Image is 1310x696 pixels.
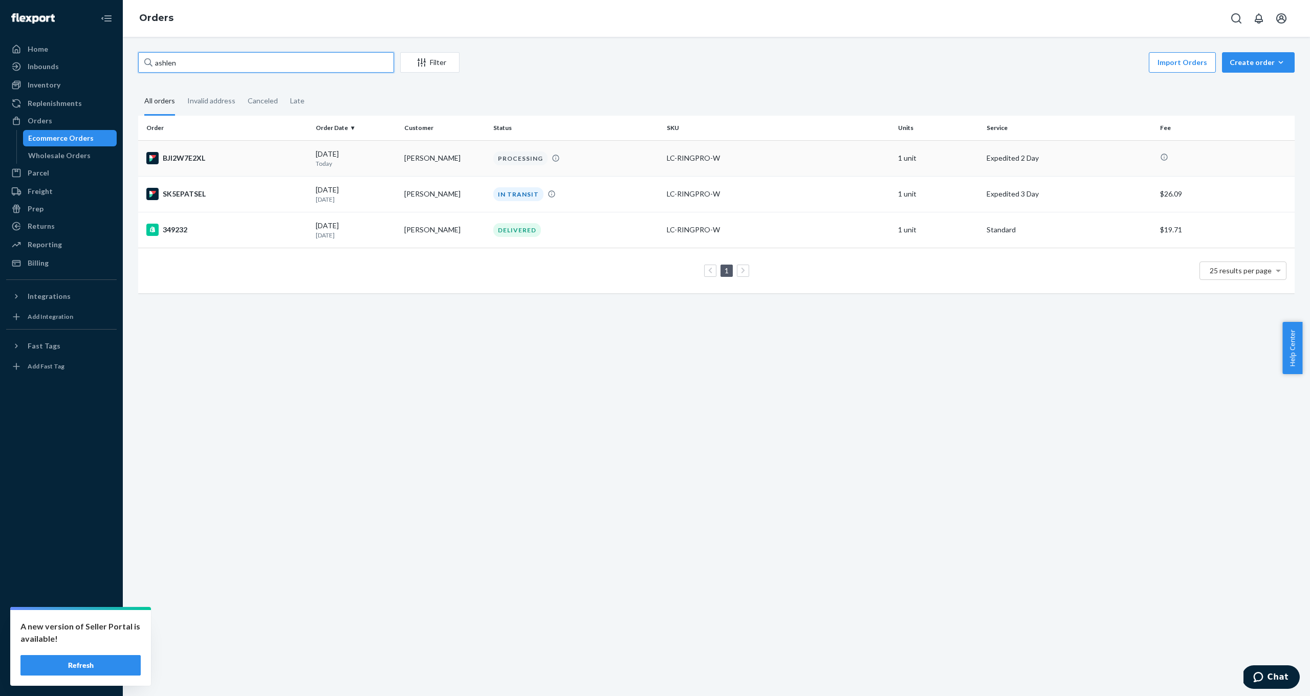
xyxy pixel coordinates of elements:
[6,309,117,325] a: Add Integration
[6,288,117,304] button: Integrations
[146,152,308,164] div: BJI2W7E2XL
[23,147,117,164] a: Wholesale Orders
[400,140,489,176] td: [PERSON_NAME]
[11,13,55,24] img: Flexport logo
[894,140,982,176] td: 1 unit
[1210,266,1272,275] span: 25 results per page
[316,149,396,168] div: [DATE]
[28,80,60,90] div: Inventory
[131,4,182,33] ol: breadcrumbs
[28,133,94,143] div: Ecommerce Orders
[400,176,489,212] td: [PERSON_NAME]
[6,615,117,632] a: Settings
[20,620,141,645] p: A new version of Seller Portal is available!
[667,153,890,163] div: LC-RINGPRO-W
[667,189,890,199] div: LC-RINGPRO-W
[1271,8,1292,29] button: Open account menu
[28,204,43,214] div: Prep
[493,187,543,201] div: IN TRANSIT
[28,221,55,231] div: Returns
[28,98,82,108] div: Replenishments
[316,159,396,168] p: Today
[6,183,117,200] a: Freight
[1222,52,1295,73] button: Create order
[1282,322,1302,374] button: Help Center
[400,212,489,248] td: [PERSON_NAME]
[1230,57,1287,68] div: Create order
[146,224,308,236] div: 349232
[987,153,1152,163] p: Expedited 2 Day
[28,291,71,301] div: Integrations
[982,116,1156,140] th: Service
[400,52,460,73] button: Filter
[1226,8,1247,29] button: Open Search Box
[146,188,308,200] div: SK5EPATSEL
[1243,665,1300,691] iframe: Opens a widget where you can chat to one of our agents
[6,667,117,684] button: Give Feedback
[987,225,1152,235] p: Standard
[894,176,982,212] td: 1 unit
[6,236,117,253] a: Reporting
[28,258,49,268] div: Billing
[28,341,60,351] div: Fast Tags
[138,116,312,140] th: Order
[6,338,117,354] button: Fast Tags
[6,77,117,93] a: Inventory
[987,189,1152,199] p: Expedited 3 Day
[144,88,175,116] div: All orders
[1156,176,1295,212] td: $26.09
[28,61,59,72] div: Inbounds
[316,221,396,240] div: [DATE]
[6,358,117,375] a: Add Fast Tag
[6,650,117,666] a: Help Center
[28,116,52,126] div: Orders
[1149,52,1216,73] button: Import Orders
[401,57,459,68] div: Filter
[6,95,117,112] a: Replenishments
[493,223,541,237] div: DELIVERED
[723,266,731,275] a: Page 1 is your current page
[139,12,173,24] a: Orders
[1156,116,1295,140] th: Fee
[28,186,53,197] div: Freight
[404,123,485,132] div: Customer
[667,225,890,235] div: LC-RINGPRO-W
[316,195,396,204] p: [DATE]
[28,312,73,321] div: Add Integration
[28,168,49,178] div: Parcel
[290,88,304,114] div: Late
[6,201,117,217] a: Prep
[138,52,394,73] input: Search orders
[316,185,396,204] div: [DATE]
[6,58,117,75] a: Inbounds
[187,88,235,114] div: Invalid address
[248,88,278,114] div: Canceled
[1156,212,1295,248] td: $19.71
[6,633,117,649] button: Talk to Support
[6,113,117,129] a: Orders
[493,151,548,165] div: PROCESSING
[894,212,982,248] td: 1 unit
[28,150,91,161] div: Wholesale Orders
[6,41,117,57] a: Home
[489,116,663,140] th: Status
[6,165,117,181] a: Parcel
[28,240,62,250] div: Reporting
[894,116,982,140] th: Units
[23,130,117,146] a: Ecommerce Orders
[663,116,894,140] th: SKU
[316,231,396,240] p: [DATE]
[6,255,117,271] a: Billing
[28,44,48,54] div: Home
[1249,8,1269,29] button: Open notifications
[312,116,400,140] th: Order Date
[28,362,64,371] div: Add Fast Tag
[6,218,117,234] a: Returns
[96,8,117,29] button: Close Navigation
[20,655,141,676] button: Refresh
